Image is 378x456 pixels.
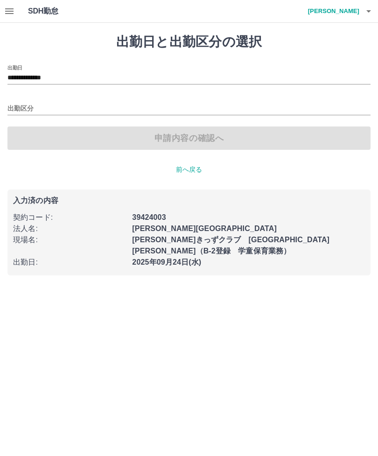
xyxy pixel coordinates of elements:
p: 法人名 : [13,223,126,234]
b: [PERSON_NAME]きっずクラブ [GEOGRAPHIC_DATA][PERSON_NAME]（B-2登録 学童保育業務） [132,236,329,255]
label: 出勤日 [7,64,22,71]
p: 前へ戻る [7,165,371,175]
b: 39424003 [132,213,166,221]
b: 2025年09月24日(水) [132,258,201,266]
p: 現場名 : [13,234,126,246]
h1: 出勤日と出勤区分の選択 [7,34,371,50]
b: [PERSON_NAME][GEOGRAPHIC_DATA] [132,224,277,232]
p: 入力済の内容 [13,197,365,204]
p: 出勤日 : [13,257,126,268]
p: 契約コード : [13,212,126,223]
